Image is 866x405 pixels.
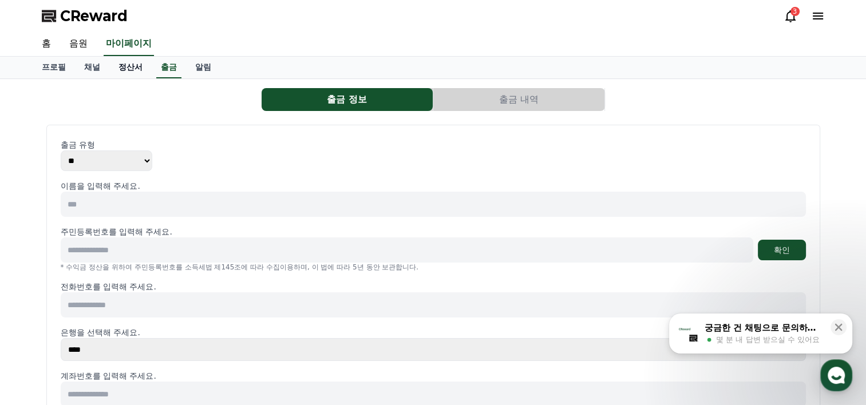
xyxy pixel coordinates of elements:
p: 계좌번호를 입력해 주세요. [61,370,806,382]
a: 마이페이지 [104,32,154,56]
p: * 수익금 정산을 위하여 주민등록번호를 소득세법 제145조에 따라 수집이용하며, 이 법에 따라 5년 동안 보관합니다. [61,263,806,272]
a: 출금 내역 [433,88,605,111]
button: 출금 내역 [433,88,604,111]
span: 대화 [105,328,118,337]
a: 대화 [76,310,148,339]
span: 홈 [36,327,43,336]
a: 3 [784,9,797,23]
p: 은행을 선택해 주세요. [61,327,806,338]
a: CReward [42,7,128,25]
a: 정산서 [109,57,152,78]
a: 프로필 [33,57,75,78]
a: 음원 [60,32,97,56]
p: 전화번호를 입력해 주세요. [61,281,806,292]
a: 홈 [33,32,60,56]
a: 홈 [3,310,76,339]
span: 설정 [177,327,191,336]
p: 주민등록번호를 입력해 주세요. [61,226,172,237]
a: 출금 [156,57,181,78]
p: 출금 유형 [61,139,806,150]
p: 이름을 입력해 주세요. [61,180,806,192]
div: 3 [790,7,800,16]
span: CReward [60,7,128,25]
button: 확인 [758,240,806,260]
a: 채널 [75,57,109,78]
a: 알림 [186,57,220,78]
button: 출금 정보 [262,88,433,111]
a: 설정 [148,310,220,339]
